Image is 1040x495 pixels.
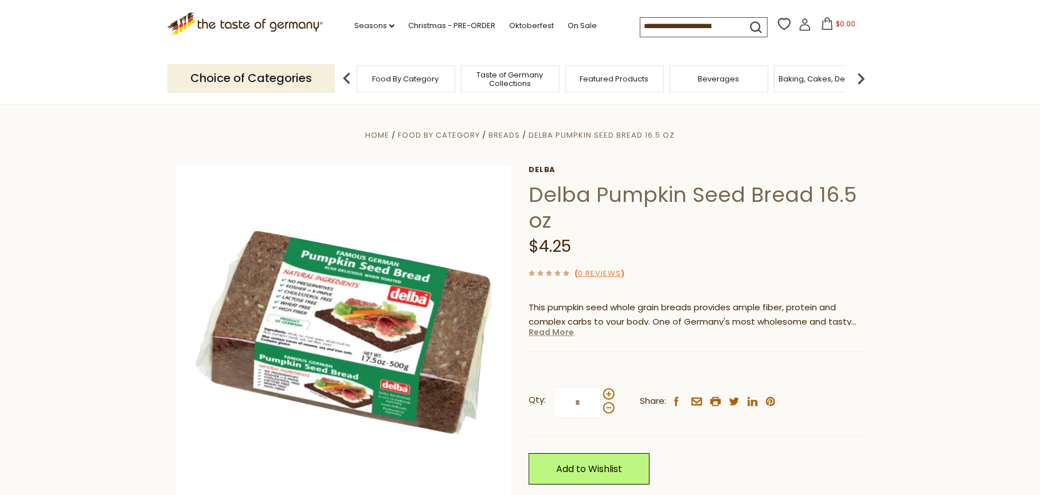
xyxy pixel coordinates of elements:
[509,20,554,32] a: Oktoberfest
[574,268,624,279] span: ( )
[373,75,439,83] a: Food By Category
[850,67,873,90] img: next arrow
[568,20,597,32] a: On Sale
[779,75,867,83] a: Baking, Cakes, Desserts
[529,130,675,141] a: Delba Pumpkin Seed Bread 16.5 oz
[529,453,650,485] a: Add to Wishlist
[580,75,649,83] a: Featured Products
[578,268,621,280] a: 0 Reviews
[529,182,864,233] h1: Delba Pumpkin Seed Bread 16.5 oz
[640,394,666,408] span: Share:
[488,130,520,141] a: Breads
[529,326,574,338] a: Read More
[335,67,358,90] img: previous arrow
[529,301,864,329] p: This pumpkin seed whole grain breads provides ample fiber, protein and complex carbs to your body...
[529,235,571,258] span: $4.25
[836,19,855,29] span: $0.00
[365,130,389,141] a: Home
[529,165,864,174] a: Delba
[398,130,480,141] a: Food By Category
[464,71,556,88] a: Taste of Germany Collections
[554,387,601,418] input: Qty:
[167,64,335,92] p: Choice of Categories
[408,20,495,32] a: Christmas - PRE-ORDER
[529,393,546,407] strong: Qty:
[354,20,394,32] a: Seasons
[698,75,740,83] a: Beverages
[814,17,862,34] button: $0.00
